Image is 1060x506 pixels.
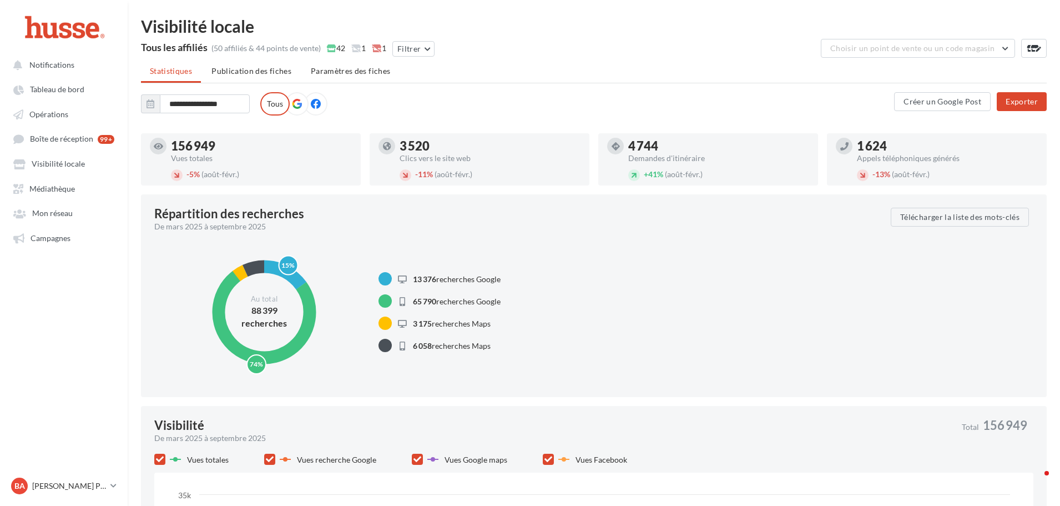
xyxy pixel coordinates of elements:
[7,104,121,124] a: Opérations
[413,274,501,284] span: recherches Google
[7,79,121,99] a: Tableau de bord
[435,169,472,179] span: (août-févr.)
[7,54,117,74] button: Notifications
[1022,468,1049,495] iframe: Intercom live chat
[644,169,648,179] span: +
[857,140,1038,152] div: 1 624
[30,85,84,94] span: Tableau de bord
[892,169,930,179] span: (août-févr.)
[872,169,875,179] span: -
[32,209,73,218] span: Mon réseau
[171,140,352,152] div: 156 949
[29,60,74,69] span: Notifications
[7,153,121,173] a: Visibilité locale
[413,341,491,350] span: recherches Maps
[983,419,1027,432] span: 156 949
[7,128,121,149] a: Boîte de réception 99+
[830,43,995,53] span: Choisir un point de vente ou un code magasin
[413,297,436,306] span: 65 790
[154,419,204,432] div: Visibilité
[32,159,85,169] span: Visibilité locale
[857,154,1038,162] div: Appels téléphoniques générés
[154,221,882,232] div: De mars 2025 à septembre 2025
[413,274,436,284] span: 13 376
[260,92,290,116] label: Tous
[154,208,304,220] div: Répartition des recherches
[186,169,200,179] span: 5%
[7,203,121,223] a: Mon réseau
[576,455,627,464] span: Vues Facebook
[31,233,70,243] span: Campagnes
[413,319,432,328] span: 3 175
[392,41,435,57] button: Filtrer
[644,169,663,179] span: 41%
[7,228,121,248] a: Campagnes
[997,92,1047,111] button: Exporter
[14,480,25,492] span: Ba
[187,455,229,464] span: Vues totales
[872,169,890,179] span: 13%
[7,178,121,198] a: Médiathèque
[154,433,953,444] div: De mars 2025 à septembre 2025
[141,18,1047,34] div: Visibilité locale
[98,135,114,144] div: 99+
[372,43,386,54] span: 1
[327,43,345,54] span: 42
[891,208,1029,227] button: Télécharger la liste des mots-clés
[186,169,189,179] span: -
[400,140,581,152] div: 3 520
[9,475,119,497] a: Ba [PERSON_NAME] Page
[413,319,491,328] span: recherches Maps
[413,341,432,350] span: 6 058
[665,169,703,179] span: (août-févr.)
[201,169,239,179] span: (août-févr.)
[32,480,106,492] p: [PERSON_NAME] Page
[297,455,376,464] span: Vues recherche Google
[628,154,809,162] div: Demandes d'itinéraire
[351,43,366,54] span: 1
[821,39,1015,58] button: Choisir un point de vente ou un code magasin
[141,42,208,52] div: Tous les affiliés
[30,134,93,144] span: Boîte de réception
[628,140,809,152] div: 4 744
[171,154,352,162] div: Vues totales
[445,455,507,464] span: Vues Google maps
[29,184,75,193] span: Médiathèque
[178,490,191,500] text: 35k
[962,423,979,431] span: Total
[415,169,433,179] span: 11%
[413,297,501,306] span: recherches Google
[211,43,321,54] div: (50 affiliés & 44 points de vente)
[415,169,418,179] span: -
[400,154,581,162] div: Clics vers le site web
[211,66,291,76] span: Publication des fiches
[29,109,68,119] span: Opérations
[894,92,991,111] button: Créer un Google Post
[311,66,390,76] span: Paramètres des fiches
